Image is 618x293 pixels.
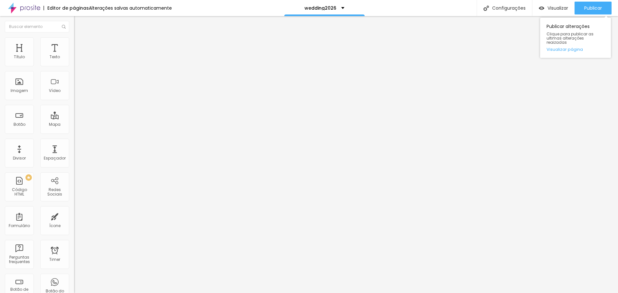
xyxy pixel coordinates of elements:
[49,224,61,228] div: Ícone
[14,122,25,127] div: Botão
[43,6,89,10] div: Editor de páginas
[14,55,25,59] div: Título
[11,88,28,93] div: Imagem
[483,5,489,11] img: Icone
[44,156,66,160] div: Espaçador
[584,5,602,11] span: Publicar
[50,55,60,59] div: Texto
[547,47,604,51] a: Visualizar página
[74,16,618,293] iframe: Editor
[49,257,60,262] div: Timer
[5,21,69,32] input: Buscar elemento
[532,2,575,14] button: Visualizar
[548,5,568,11] span: Visualizar
[89,6,172,10] div: Alterações salvas automaticamente
[62,25,66,29] img: Icone
[9,224,30,228] div: Formulário
[6,188,32,197] div: Código HTML
[6,255,32,264] div: Perguntas frequentes
[304,6,336,10] p: wedding2026
[547,32,604,45] span: Clique para publicar as ultimas alterações reaizadas
[49,122,61,127] div: Mapa
[49,88,61,93] div: Vídeo
[539,5,544,11] img: view-1.svg
[540,18,611,58] div: Publicar alterações
[575,2,612,14] button: Publicar
[42,188,67,197] div: Redes Sociais
[13,156,26,160] div: Divisor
